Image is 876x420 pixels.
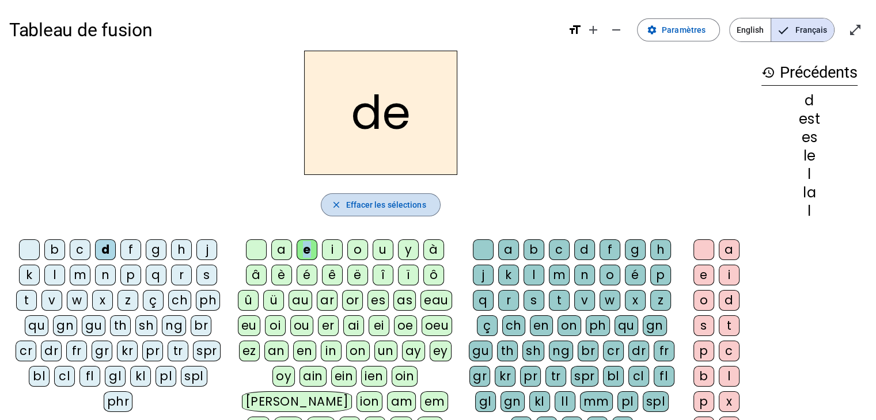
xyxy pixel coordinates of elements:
[143,290,164,311] div: ç
[196,290,220,311] div: ph
[568,23,582,37] mat-icon: format_size
[654,366,674,387] div: fl
[761,204,858,218] div: l
[171,239,192,260] div: h
[761,149,858,163] div: le
[346,341,370,361] div: on
[272,366,295,387] div: oy
[719,315,740,336] div: t
[530,315,553,336] div: en
[44,239,65,260] div: b
[498,239,519,260] div: a
[343,315,364,336] div: ai
[693,315,714,336] div: s
[558,315,581,336] div: on
[477,315,498,336] div: ç
[331,366,357,387] div: ein
[719,341,740,361] div: c
[322,239,343,260] div: i
[555,391,575,412] div: ll
[373,239,393,260] div: u
[95,265,116,285] div: n
[524,239,544,260] div: b
[367,290,389,311] div: es
[574,239,595,260] div: d
[373,265,393,285] div: î
[729,18,835,42] mat-button-toggle-group: Language selection
[238,315,260,336] div: eu
[654,341,674,361] div: fr
[524,290,544,311] div: s
[304,51,457,175] h2: de
[693,391,714,412] div: p
[719,239,740,260] div: a
[719,265,740,285] div: i
[603,366,624,387] div: bl
[571,366,598,387] div: spr
[162,315,186,336] div: ng
[120,265,141,285] div: p
[600,265,620,285] div: o
[297,265,317,285] div: é
[92,341,112,361] div: gr
[761,112,858,126] div: est
[625,239,646,260] div: g
[423,239,444,260] div: à
[498,290,519,311] div: r
[473,290,494,311] div: q
[168,341,188,361] div: tr
[643,391,669,412] div: spl
[299,366,327,387] div: ain
[146,265,166,285] div: q
[317,290,337,311] div: ar
[522,341,544,361] div: sh
[420,391,448,412] div: em
[142,341,163,361] div: pr
[647,25,657,35] mat-icon: settings
[524,265,544,285] div: l
[628,366,649,387] div: cl
[628,341,649,361] div: dr
[120,239,141,260] div: f
[730,18,771,41] span: English
[196,239,217,260] div: j
[321,193,440,216] button: Effacer les sélections
[650,239,671,260] div: h
[495,366,515,387] div: kr
[615,315,638,336] div: qu
[693,366,714,387] div: b
[193,341,221,361] div: spr
[586,315,610,336] div: ph
[290,315,313,336] div: ou
[369,315,389,336] div: ei
[191,315,211,336] div: br
[473,265,494,285] div: j
[331,200,341,210] mat-icon: close
[146,239,166,260] div: g
[171,265,192,285] div: r
[582,18,605,41] button: Augmenter la taille de la police
[70,265,90,285] div: m
[156,366,176,387] div: pl
[643,315,667,336] div: gn
[719,391,740,412] div: x
[637,18,720,41] button: Paramètres
[347,239,368,260] div: o
[342,290,363,311] div: or
[430,341,452,361] div: ey
[586,23,600,37] mat-icon: add
[271,265,292,285] div: è
[374,341,397,361] div: un
[67,290,88,311] div: w
[117,290,138,311] div: z
[357,391,383,412] div: ion
[297,239,317,260] div: e
[110,315,131,336] div: th
[44,265,65,285] div: l
[16,341,36,361] div: cr
[498,265,519,285] div: k
[264,341,289,361] div: an
[196,265,217,285] div: s
[545,366,566,387] div: tr
[135,315,157,336] div: sh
